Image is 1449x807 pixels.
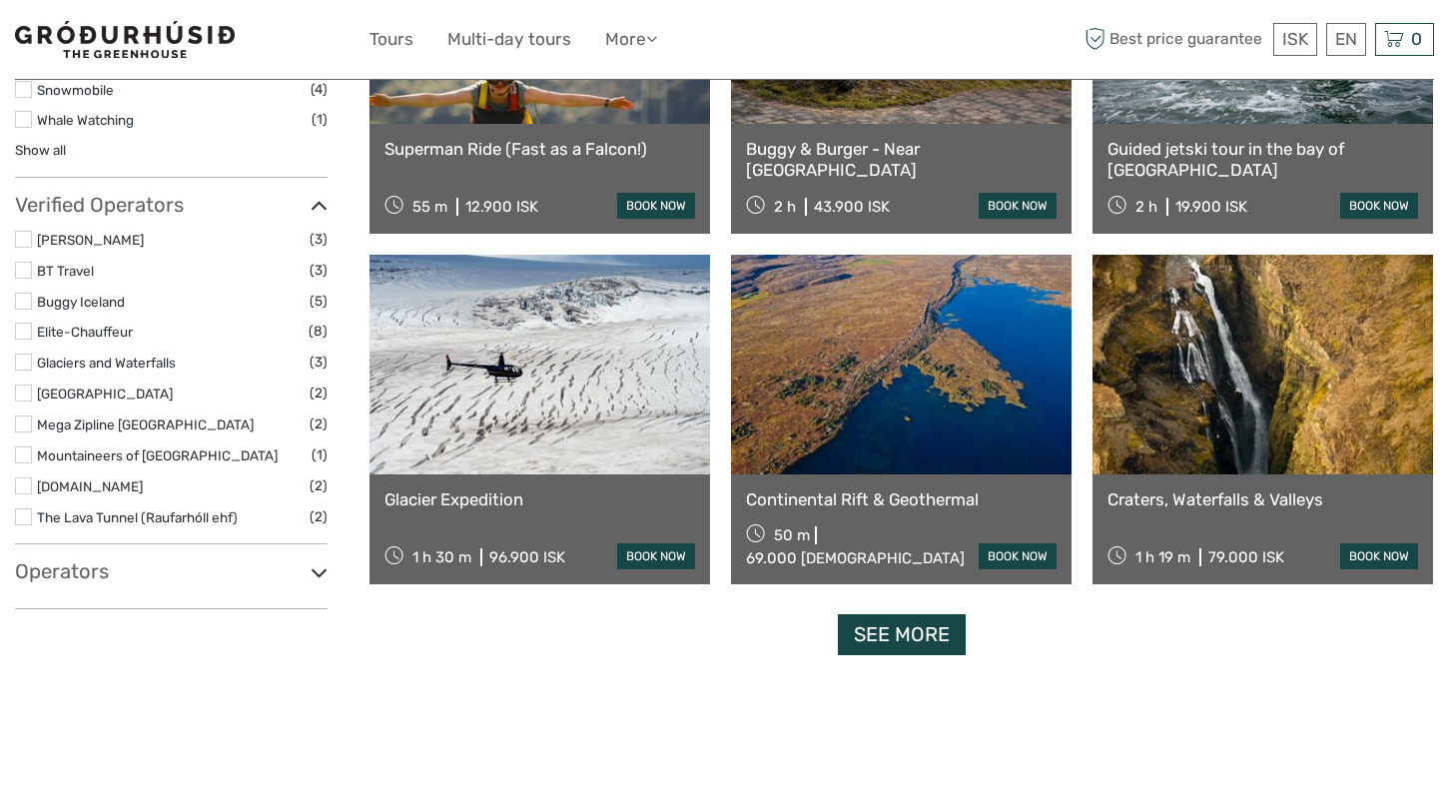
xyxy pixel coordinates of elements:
[310,382,328,404] span: (2)
[37,232,144,248] a: [PERSON_NAME]
[1282,29,1308,49] span: ISK
[746,139,1057,180] a: Buggy & Burger - Near [GEOGRAPHIC_DATA]
[37,509,238,525] a: The Lava Tunnel (Raufarhóll ehf)
[746,489,1057,509] a: Continental Rift & Geothermal
[310,259,328,282] span: (3)
[1175,198,1247,216] div: 19.900 ISK
[605,25,657,54] a: More
[15,142,66,158] a: Show all
[1135,198,1157,216] span: 2 h
[37,263,94,279] a: BT Travel
[37,112,134,128] a: Whale Watching
[230,31,254,55] button: Open LiveChat chat widget
[412,198,447,216] span: 55 m
[465,198,538,216] div: 12.900 ISK
[369,25,413,54] a: Tours
[838,614,966,655] a: See more
[37,478,143,494] a: [DOMAIN_NAME]
[1135,548,1190,566] span: 1 h 19 m
[489,548,565,566] div: 96.900 ISK
[15,21,235,58] img: 1578-341a38b5-ce05-4595-9f3d-b8aa3718a0b3_logo_small.jpg
[1340,193,1418,219] a: book now
[15,193,328,217] h3: Verified Operators
[1208,548,1284,566] div: 79.000 ISK
[312,443,328,466] span: (1)
[1080,23,1268,56] span: Best price guarantee
[447,25,571,54] a: Multi-day tours
[1408,29,1425,49] span: 0
[384,489,695,509] a: Glacier Expedition
[746,549,965,567] div: 69.000 [DEMOGRAPHIC_DATA]
[37,386,173,402] a: [GEOGRAPHIC_DATA]
[310,290,328,313] span: (5)
[312,108,328,131] span: (1)
[774,526,810,544] span: 50 m
[1340,543,1418,569] a: book now
[617,193,695,219] a: book now
[384,139,695,159] a: Superman Ride (Fast as a Falcon!)
[979,543,1057,569] a: book now
[310,505,328,528] span: (2)
[979,193,1057,219] a: book now
[309,320,328,343] span: (8)
[617,543,695,569] a: book now
[1107,489,1418,509] a: Craters, Waterfalls & Valleys
[310,474,328,497] span: (2)
[774,198,796,216] span: 2 h
[310,412,328,435] span: (2)
[15,559,328,583] h3: Operators
[37,294,125,310] a: Buggy Iceland
[37,416,254,432] a: Mega Zipline [GEOGRAPHIC_DATA]
[1326,23,1366,56] div: EN
[37,82,114,98] a: Snowmobile
[28,35,226,51] p: We're away right now. Please check back later!
[412,548,471,566] span: 1 h 30 m
[310,228,328,251] span: (3)
[37,355,176,371] a: Glaciers and Waterfalls
[310,351,328,374] span: (3)
[311,78,328,101] span: (4)
[37,447,278,463] a: Mountaineers of [GEOGRAPHIC_DATA]
[814,198,890,216] div: 43.900 ISK
[37,324,133,340] a: Elite-Chauffeur
[1107,139,1418,180] a: Guided jetski tour in the bay of [GEOGRAPHIC_DATA]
